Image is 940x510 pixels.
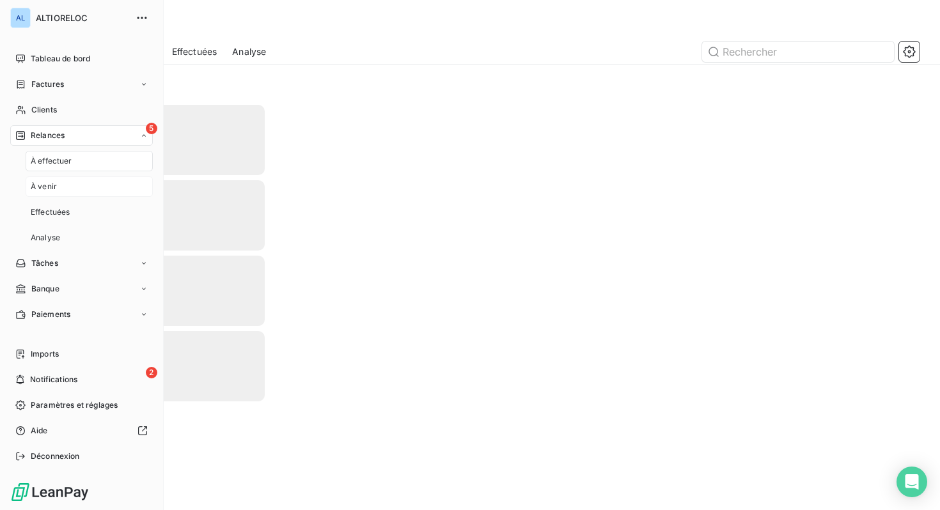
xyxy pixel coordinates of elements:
span: Paiements [31,309,70,320]
span: À venir [31,181,57,192]
span: ALTIORELOC [36,13,128,23]
span: Banque [31,283,59,295]
a: Aide [10,421,153,441]
span: Factures [31,79,64,90]
span: Analyse [31,232,60,243]
span: Aide [31,425,48,437]
span: Tableau de bord [31,53,90,65]
span: Notifications [30,374,77,385]
span: Effectuées [31,206,70,218]
span: Relances [31,130,65,141]
span: Tâches [31,258,58,269]
div: AL [10,8,31,28]
span: Analyse [232,45,266,58]
span: Déconnexion [31,451,80,462]
span: À effectuer [31,155,72,167]
span: 2 [146,367,157,378]
img: Logo LeanPay [10,482,90,502]
span: Paramètres et réglages [31,399,118,411]
span: Imports [31,348,59,360]
span: Effectuées [172,45,217,58]
span: 5 [146,123,157,134]
input: Rechercher [702,42,894,62]
span: Clients [31,104,57,116]
div: Open Intercom Messenger [897,467,927,497]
